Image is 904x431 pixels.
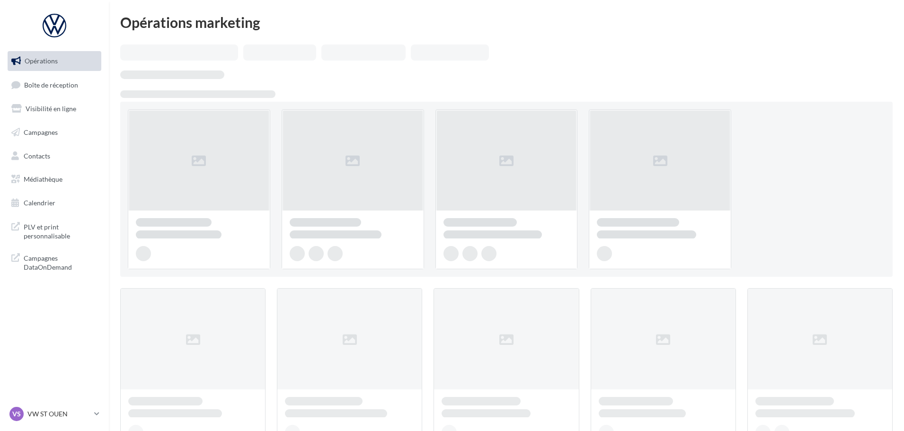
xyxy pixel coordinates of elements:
a: VS VW ST OUEN [8,405,101,423]
a: PLV et print personnalisable [6,217,103,245]
a: Campagnes DataOnDemand [6,248,103,276]
a: Calendrier [6,193,103,213]
span: Campagnes DataOnDemand [24,252,97,272]
span: Visibilité en ligne [26,105,76,113]
span: Boîte de réception [24,80,78,88]
a: Campagnes [6,123,103,142]
a: Opérations [6,51,103,71]
span: Médiathèque [24,175,62,183]
span: Campagnes [24,128,58,136]
span: Contacts [24,151,50,159]
span: Opérations [25,57,58,65]
span: PLV et print personnalisable [24,220,97,241]
span: VS [12,409,21,419]
a: Contacts [6,146,103,166]
a: Visibilité en ligne [6,99,103,119]
a: Boîte de réception [6,75,103,95]
p: VW ST OUEN [27,409,90,419]
span: Calendrier [24,199,55,207]
div: Opérations marketing [120,15,893,29]
a: Médiathèque [6,169,103,189]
